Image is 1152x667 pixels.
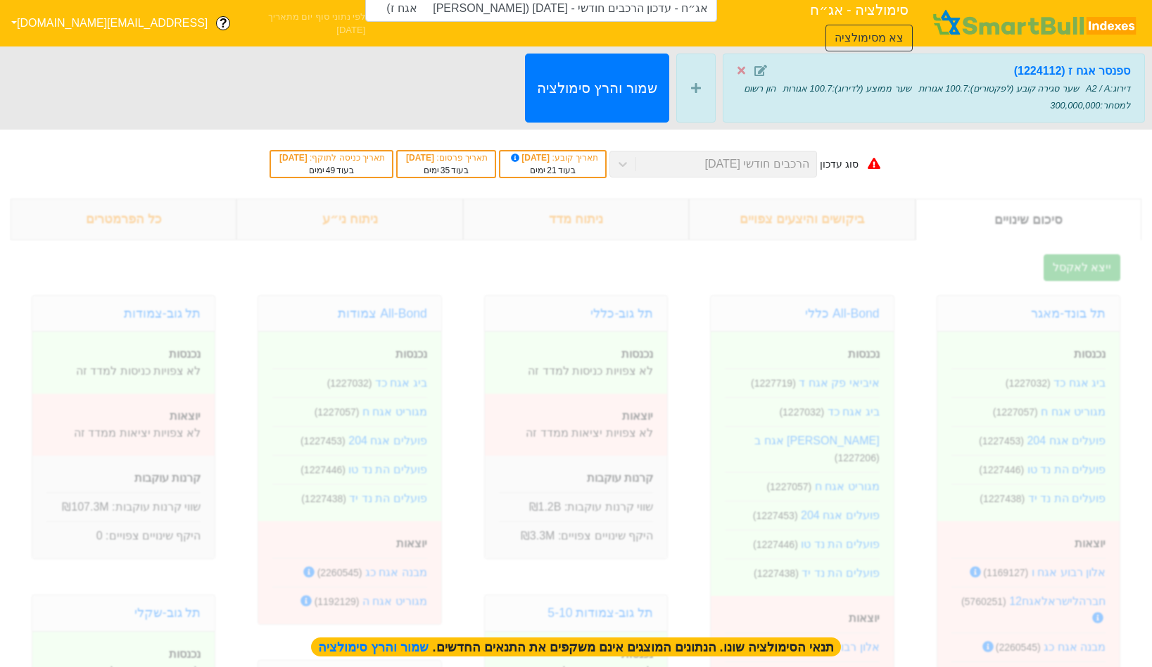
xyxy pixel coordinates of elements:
small: ( 1227032 ) [1006,378,1051,389]
button: ייצא לאקסל [1044,254,1120,281]
a: פועלים הת נד יד [802,567,879,579]
strong: יוצאות [849,612,880,624]
div: שווי קרנות עוקבות : [499,492,653,516]
strong: נכנסות [621,348,653,360]
small: ( 1227446 ) [979,464,1024,475]
small: ( 1227032 ) [779,406,824,418]
a: תל בונד-מאגר [1031,306,1106,320]
span: 0 [96,530,103,542]
small: ( 1192129 ) [315,596,360,607]
small: ( 1227057 ) [766,481,811,492]
small: ( 1227206 ) [835,452,880,463]
span: ? [220,14,227,33]
span: ₪107.3M [62,501,108,513]
a: מבנה אגח כג [365,566,427,578]
small: ( 1227453 ) [753,510,798,521]
strong: יוצאות [622,410,653,422]
strong: יוצאות [1075,537,1106,549]
small: ( 1227453 ) [300,435,346,447]
a: פועלים הת נד טו [801,538,879,550]
span: דירוג : A2 / A [1086,83,1130,94]
strong: נכנסות [395,348,427,360]
span: 49 [326,166,335,175]
div: ניתוח ני״ע [236,199,462,240]
span: שער ממוצע (לדירוג) : 100.7 אגורות [783,83,911,94]
small: ( 1227057 ) [315,406,360,418]
a: תל גוב-שקלי [134,606,201,620]
div: בעוד ימים [405,164,488,177]
small: ( 1227438 ) [754,568,799,579]
small: ( 1227438 ) [980,493,1025,504]
small: ( 1227446 ) [300,464,346,475]
small: ( 5760251 ) [961,596,1006,607]
strong: נכנסות [1074,348,1106,360]
div: בעוד ימים [507,164,598,177]
div: שווי קרנות עוקבות : [46,492,201,516]
small: ( 1169127 ) [983,567,1028,578]
small: ( 1227453 ) [979,435,1024,447]
strong: נכנסות [848,348,880,360]
div: סיכום שינויים [916,199,1141,240]
strong: נכנסות [169,348,201,360]
a: מגוריט אגח ח [362,406,427,418]
a: All-Bond כללי [805,306,879,320]
a: מגוריט אגח ח [815,480,880,492]
span: ₪3.3M [521,530,555,542]
span: [DATE] [509,153,552,163]
a: ביג אגח כד [375,377,427,389]
div: סוג עדכון [820,157,859,172]
div: ביקושים והיצעים צפויים [689,199,915,240]
a: פועלים אגח 204 [348,435,427,447]
a: פועלים הת נד טו [348,463,426,475]
a: פועלים אגח 204 [801,509,880,521]
div: תאריך כניסה לתוקף : [278,151,385,164]
small: ( 1227438 ) [301,493,346,504]
button: צא מסימולציה [825,25,913,51]
a: אלון רבוע אגח ו [1032,566,1106,578]
a: ביג אגח כד [1053,377,1106,389]
div: בעוד ימים [278,164,385,177]
a: [PERSON_NAME] אגח ב [754,435,880,447]
button: שמור והרץ סימולציה [525,54,669,123]
span: שמור והרץ סימולציה [318,640,432,654]
span: 35 [441,166,450,175]
a: תל גוב-כללי [590,306,653,320]
img: SmartBull [930,9,1141,37]
small: ( 1227719 ) [751,378,796,389]
strong: ספנסר אגח ז (1224112) [1014,65,1130,77]
a: חברהלישראלאגח12 [1009,595,1106,607]
div: כל הפרמטרים [11,199,236,240]
div: ניתוח מדד [463,199,689,240]
a: פועלים אגח 204 [1027,435,1106,447]
small: ( 1227446 ) [753,539,798,550]
span: תנאי הסימולציה שונו. הנתונים המוצגים אינם משקפים את התנאים החדשים. [311,637,842,656]
span: [DATE] [406,153,436,163]
a: פועלים הת נד יד [349,492,426,504]
p: לא צפויות יציאות ממדד זה [499,425,653,442]
div: היקף שינויים צפויים : [46,521,201,544]
span: [DATE] [279,153,310,163]
strong: קרנות עוקבות [587,472,653,484]
span: הון רשום למסחר : 300,000,000 [744,83,1130,111]
a: מגוריט אגח ה [362,595,427,607]
p: לא צפויות יציאות ממדד זה [46,425,201,442]
a: תל גוב-צמודות [124,306,201,320]
div: תאריך פרסום : [405,151,488,164]
span: שער סגירה קובע (לפקטורים) : 100.7 אגורות [918,83,1079,94]
a: פועלים הת נד יד [1028,492,1106,504]
span: 21 [547,166,556,175]
a: איביאי פק אגח ד [799,377,879,389]
p: לא צפויות כניסות למדד זה [499,363,653,380]
small: ( 1227057 ) [993,406,1038,418]
strong: יוצאות [170,410,201,422]
small: ( 2260545 ) [317,567,362,578]
p: לא צפויות כניסות למדד זה [46,363,201,380]
div: היקף שינויים צפויים : [499,521,653,544]
a: ביג אגח כד [828,406,880,418]
strong: נכנסות [621,648,653,660]
div: תאריך קובע : [507,151,598,164]
a: מגוריט אגח ח [1041,406,1106,418]
a: All-Bond צמודות [338,306,426,320]
strong: קרנות עוקבות [134,472,201,484]
small: ( 1227032 ) [327,378,372,389]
